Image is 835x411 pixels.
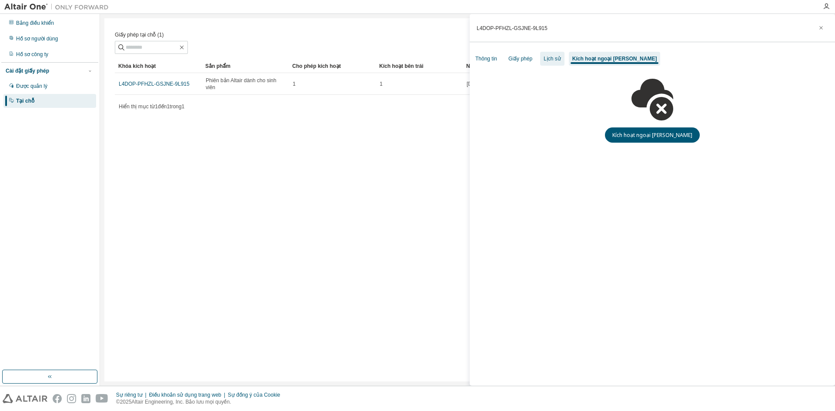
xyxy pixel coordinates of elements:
font: đến [158,104,167,110]
font: Được quản lý [16,83,47,89]
font: Phiên bản Altair dành cho sinh viên [206,77,276,90]
font: Sự đồng ý của Cookie [228,392,280,398]
font: Hồ sơ người dùng [16,36,58,42]
font: Altair Engineering, Inc. Bảo lưu mọi quyền. [131,399,231,405]
font: 1 [380,81,383,87]
img: Altair One [4,3,113,11]
font: Ngày tạo [466,63,488,69]
img: youtube.svg [96,394,108,403]
font: [DATE] 09:48:36 [467,81,505,87]
button: Kích hoạt ngoại [PERSON_NAME] [605,127,700,143]
font: 1 [181,104,184,110]
font: Cho phép kích hoạt [292,63,341,69]
font: © [116,399,120,405]
font: Lịch sử [544,56,561,62]
font: 1 [293,81,296,87]
font: Thông tin [475,56,497,62]
font: Hồ sơ công ty [16,51,48,57]
font: Sản phẩm [205,63,230,69]
font: Kích hoạt bên trái [379,63,424,69]
font: Kích hoạt ngoại [PERSON_NAME] [572,56,657,62]
font: Giấy phép [508,56,532,62]
font: Cài đặt giấy phép [6,68,49,74]
font: trong [170,104,181,110]
font: Tại chỗ [16,98,34,104]
font: L4DOP-PFHZL-GSJNE-9L915 [477,25,548,31]
font: Hiển thị mục từ [119,104,155,110]
font: Sự riêng tư [116,392,143,398]
font: 2025 [120,399,132,405]
font: Điều khoản sử dụng trang web [149,392,221,398]
img: altair_logo.svg [3,394,47,403]
font: Bảng điều khiển [16,20,54,26]
font: Giấy phép tại chỗ (1) [115,32,164,38]
font: 1 [155,104,158,110]
img: linkedin.svg [81,394,90,403]
font: 1 [167,104,170,110]
font: L4DOP-PFHZL-GSJNE-9L915 [119,81,190,87]
font: Kích hoạt ngoại [PERSON_NAME] [612,131,692,139]
img: instagram.svg [67,394,76,403]
img: facebook.svg [53,394,62,403]
font: Khóa kích hoạt [118,63,156,69]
